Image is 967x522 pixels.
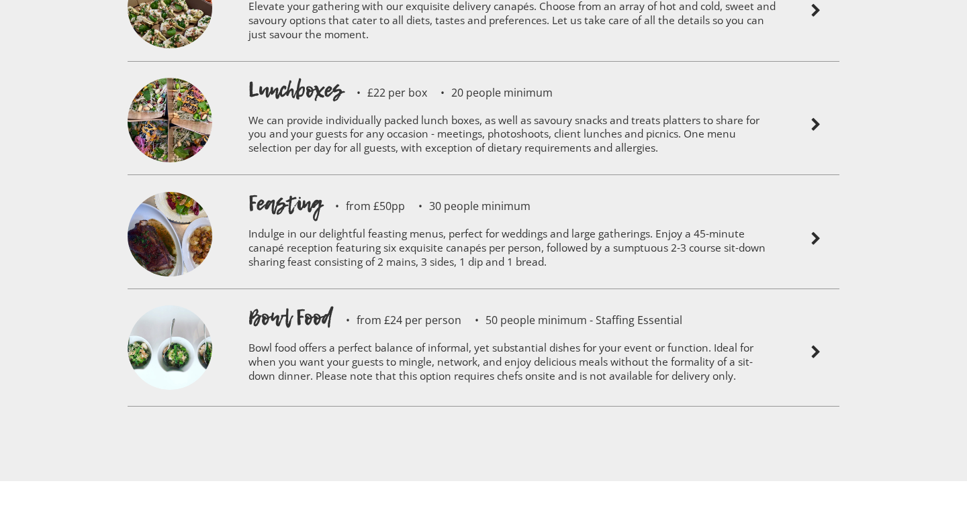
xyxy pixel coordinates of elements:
p: 50 people minimum - Staffing Essential [461,315,682,325]
p: Indulge in our delightful feasting menus, perfect for weddings and large gatherings. Enjoy a 45-m... [248,218,779,282]
p: from £24 per person [332,315,461,325]
p: 20 people minimum [427,87,553,98]
h1: Feasting [248,189,322,218]
p: We can provide individually packed lunch boxes, as well as savoury snacks and treats platters to ... [248,105,779,168]
h1: Lunchboxes [248,75,343,105]
p: 30 people minimum [405,201,531,211]
p: £22 per box [343,87,427,98]
p: from £50pp [322,201,405,211]
h1: Bowl Food [248,303,332,332]
p: Bowl food offers a perfect balance of informal, yet substantial dishes for your event or function... [248,332,779,396]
